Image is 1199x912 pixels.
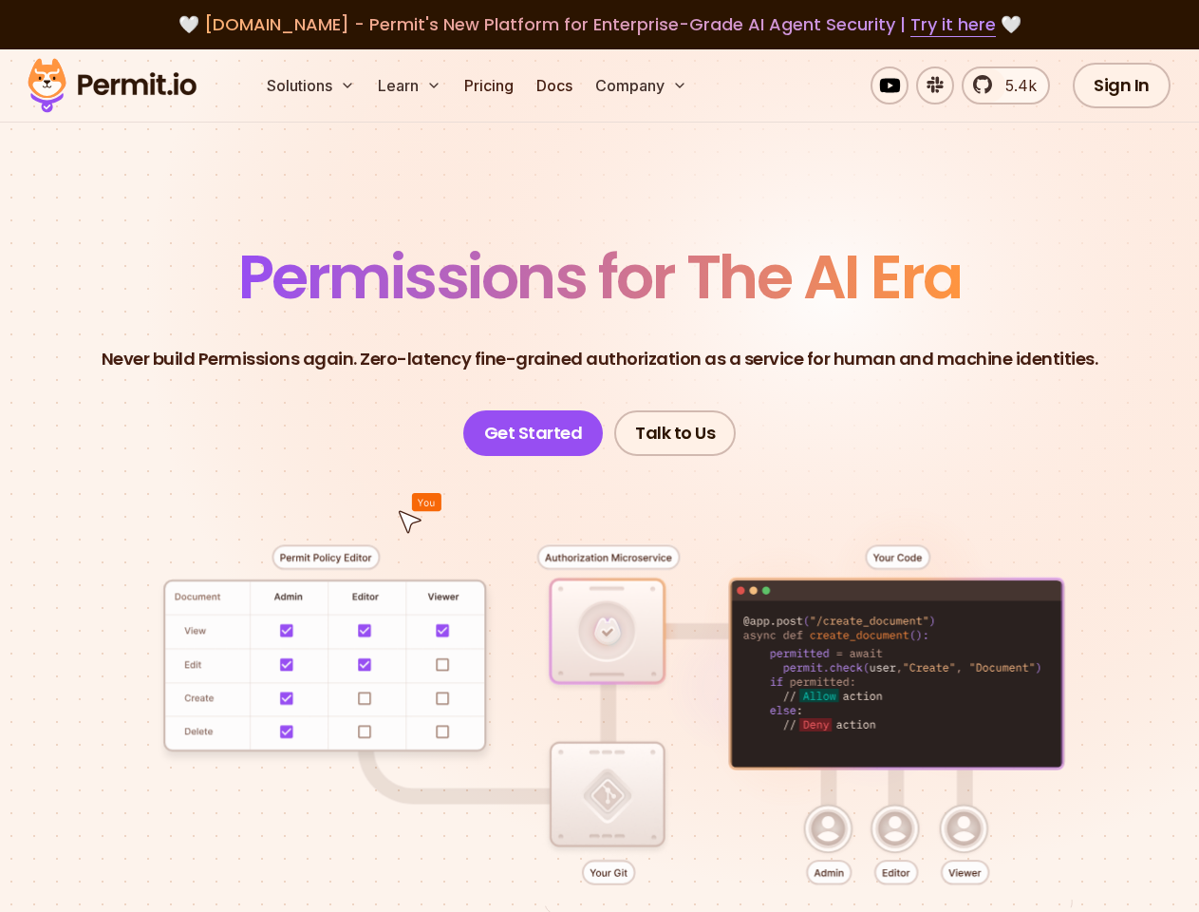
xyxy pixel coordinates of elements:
a: Pricing [457,66,521,104]
a: Try it here [910,12,996,37]
a: Docs [529,66,580,104]
a: Get Started [463,410,604,456]
span: [DOMAIN_NAME] - Permit's New Platform for Enterprise-Grade AI Agent Security | [204,12,996,36]
span: Permissions for The AI Era [238,235,962,319]
img: Permit logo [19,53,205,118]
div: 🤍 🤍 [46,11,1153,38]
button: Company [588,66,695,104]
p: Never build Permissions again. Zero-latency fine-grained authorization as a service for human and... [102,346,1098,372]
span: 5.4k [994,74,1037,97]
a: Sign In [1073,63,1171,108]
button: Learn [370,66,449,104]
button: Solutions [259,66,363,104]
a: Talk to Us [614,410,736,456]
a: 5.4k [962,66,1050,104]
